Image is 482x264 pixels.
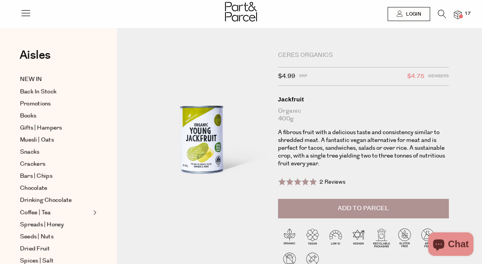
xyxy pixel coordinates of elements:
[20,184,47,193] span: Chocolate
[278,71,295,82] span: $4.99
[20,87,91,96] a: Back In Stock
[299,71,307,82] span: RRP
[20,244,91,253] a: Dried Fruit
[278,107,449,123] div: Organic 400g
[20,147,39,157] span: Snacks
[370,226,393,249] img: P_P-ICONS-Live_Bec_V11_Recyclable_Packaging.svg
[20,159,45,169] span: Crackers
[20,184,91,193] a: Chocolate
[278,226,301,249] img: P_P-ICONS-Live_Bec_V11_Organic.svg
[393,226,416,249] img: P_P-ICONS-Live_Bec_V11_Gluten_Free.svg
[20,135,54,145] span: Muesli | Oats
[454,11,462,19] a: 17
[404,11,421,18] span: Login
[20,135,91,145] a: Muesli | Oats
[20,208,51,217] span: Coffee | Tea
[20,111,36,120] span: Books
[324,226,347,249] img: P_P-ICONS-Live_Bec_V11_Low_Gi.svg
[319,178,346,186] span: 2 Reviews
[20,208,91,217] a: Coffee | Tea
[20,99,91,108] a: Promotions
[20,159,91,169] a: Crackers
[428,71,449,82] span: Members
[91,208,97,217] button: Expand/Collapse Coffee | Tea
[338,204,389,213] span: Add to Parcel
[20,172,52,181] span: Bars | Chips
[463,10,473,17] span: 17
[278,129,449,168] p: A fibrous fruit with a delicious taste and consistency similar to shredded meat. A fantastic vega...
[20,196,91,205] a: Drinking Chocolate
[347,226,370,249] img: P_P-ICONS-Live_Bec_V11_Kosher.svg
[20,220,64,229] span: Spreads | Honey
[416,226,439,249] img: P_P-ICONS-Live_Bec_V11_BPA_Free.svg
[20,75,42,84] span: NEW IN
[20,111,91,120] a: Books
[20,147,91,157] a: Snacks
[20,123,62,133] span: Gifts | Hampers
[20,244,50,253] span: Dried Fruit
[278,199,449,218] button: Add to Parcel
[20,220,91,229] a: Spreads | Honey
[301,226,324,249] img: P_P-ICONS-Live_Bec_V11_Vegan.svg
[20,172,91,181] a: Bars | Chips
[19,50,51,69] a: Aisles
[278,51,449,59] div: Ceres Organics
[20,87,57,96] span: Back In Stock
[20,123,91,133] a: Gifts | Hampers
[20,75,91,84] a: NEW IN
[19,47,51,64] span: Aisles
[20,232,91,241] a: Seeds | Nuts
[225,2,257,21] img: Part&Parcel
[426,232,476,258] inbox-online-store-chat: Shopify online store chat
[20,232,53,241] span: Seeds | Nuts
[407,71,424,82] span: $4.75
[388,7,430,21] a: Login
[278,96,449,103] div: Jackfruit
[140,51,266,200] img: Jackfruit
[20,196,72,205] span: Drinking Chocolate
[20,99,51,108] span: Promotions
